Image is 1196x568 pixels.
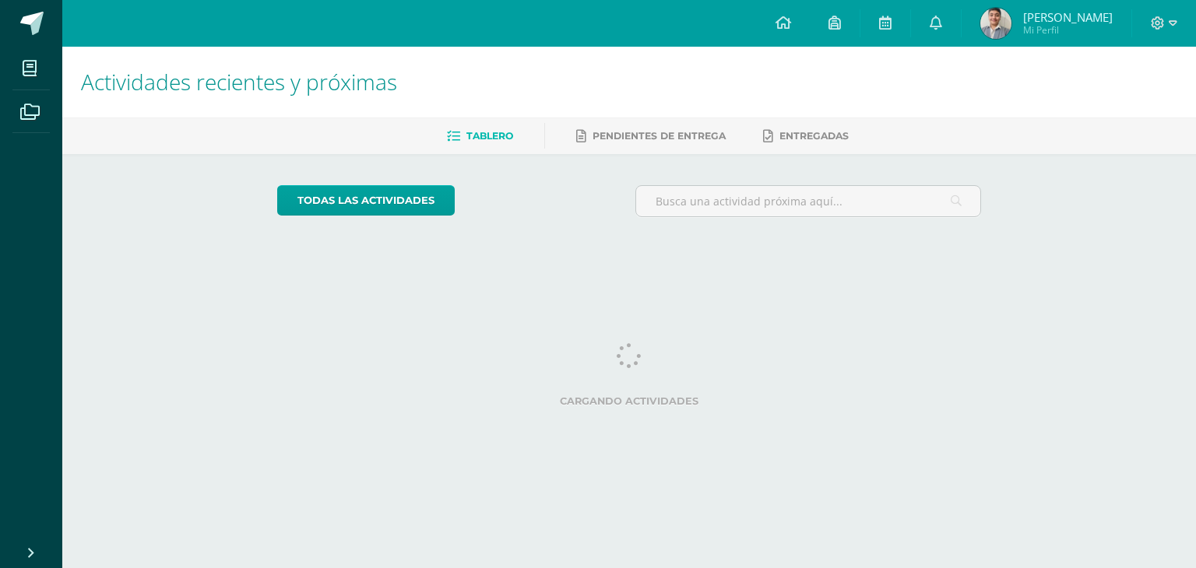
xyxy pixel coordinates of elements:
[636,186,981,216] input: Busca una actividad próxima aquí...
[81,67,397,96] span: Actividades recientes y próximas
[447,124,513,149] a: Tablero
[779,130,849,142] span: Entregadas
[980,8,1011,39] img: e306a5293da9fbab03f1608eafc4c57d.png
[277,185,455,216] a: todas las Actividades
[763,124,849,149] a: Entregadas
[1023,23,1113,37] span: Mi Perfil
[593,130,726,142] span: Pendientes de entrega
[277,395,982,407] label: Cargando actividades
[576,124,726,149] a: Pendientes de entrega
[466,130,513,142] span: Tablero
[1023,9,1113,25] span: [PERSON_NAME]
